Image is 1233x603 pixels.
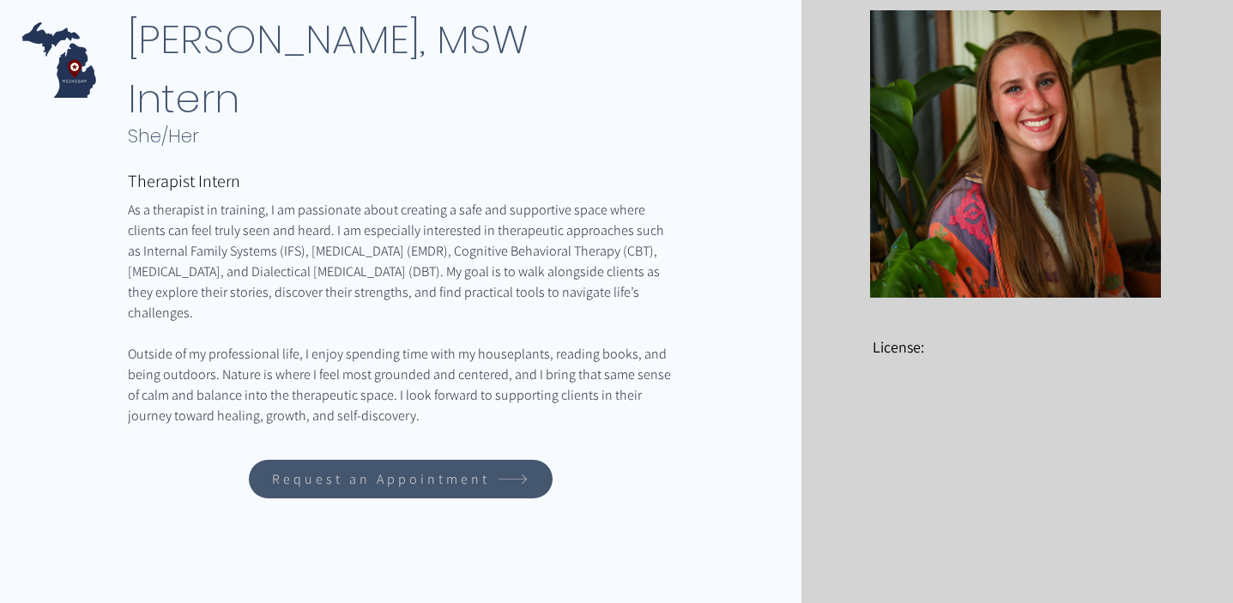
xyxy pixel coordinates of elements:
[931,397,977,443] img: LinkedIn Link
[873,337,924,357] span: License:
[128,12,529,126] span: [PERSON_NAME], MSW Intern
[873,397,920,443] img: Psychology Today Profile Link
[272,470,490,488] span: Request an Appointment
[989,397,1036,443] img: Facebook Link
[249,460,553,498] a: Request an Appointment
[870,10,1161,298] img: Julia Aude, MSW Intern
[128,345,674,425] span: Outside of my professional life, I enjoy spending time with my houseplants, reading books, and be...
[128,123,199,149] span: She/Her
[128,170,240,192] span: Therapist Intern
[128,201,667,322] span: As a therapist in training, I am passionate about creating a safe and supportive space where clie...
